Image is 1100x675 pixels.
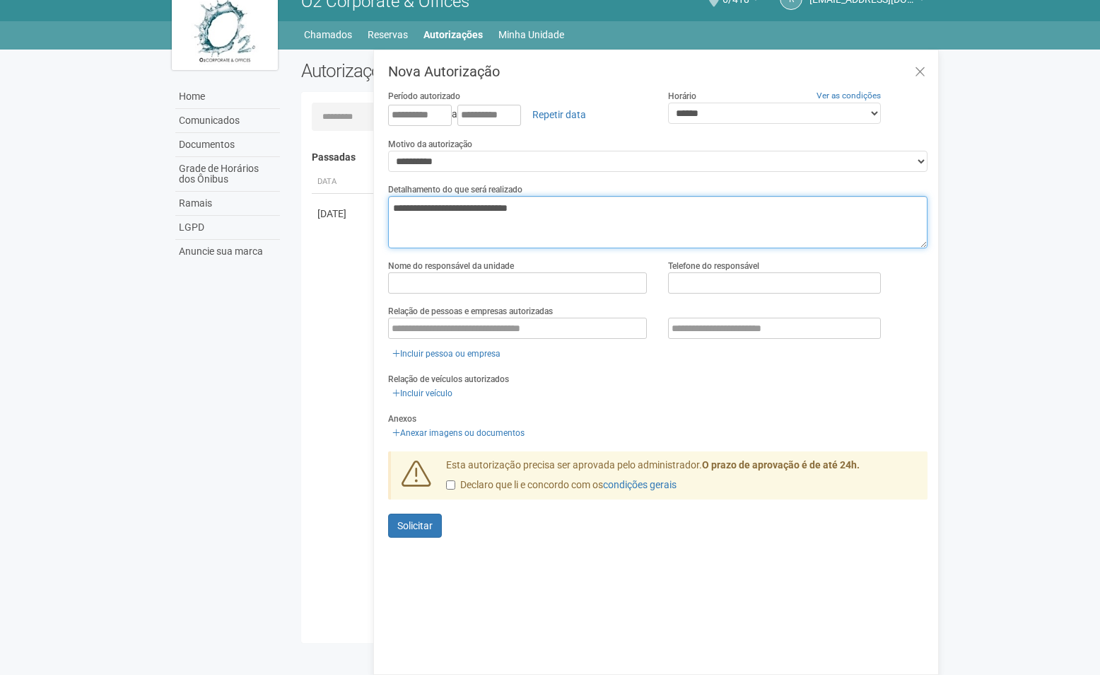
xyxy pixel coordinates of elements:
[388,103,648,127] div: a
[175,109,280,133] a: Comunicados
[388,373,509,386] label: Relação de veículos autorizados
[423,25,483,45] a: Autorizações
[435,458,928,500] div: Esta autorização precisa ser aprovada pelo administrador.
[388,64,928,79] h3: Nova Autorização
[668,90,696,103] label: Horário
[301,60,604,81] h2: Autorizações
[817,91,881,100] a: Ver as condições
[603,479,677,490] a: condições gerais
[388,138,472,151] label: Motivo da autorização
[397,520,433,531] span: Solicitar
[175,192,280,216] a: Ramais
[388,346,505,362] a: Incluir pessoa ou empresa
[175,133,280,157] a: Documentos
[317,207,370,221] div: [DATE]
[668,260,759,272] label: Telefone do responsável
[368,25,408,45] a: Reservas
[446,478,677,492] label: Declaro que li e concordo com os
[388,183,522,196] label: Detalhamento do que será realizado
[312,171,375,194] th: Data
[702,459,860,471] strong: O prazo de aprovação é de até 24h.
[388,305,553,318] label: Relação de pessoas e empresas autorizadas
[388,412,416,425] label: Anexos
[175,157,280,192] a: Grade de Horários dos Ônibus
[175,216,280,240] a: LGPD
[312,152,918,163] h4: Passadas
[175,240,280,263] a: Anuncie sua marca
[446,480,455,490] input: Declaro que li e concordo com oscondições gerais
[175,85,280,109] a: Home
[388,90,460,103] label: Período autorizado
[388,514,442,538] button: Solicitar
[498,25,564,45] a: Minha Unidade
[304,25,352,45] a: Chamados
[388,260,514,272] label: Nome do responsável da unidade
[523,103,595,127] a: Repetir data
[388,386,457,401] a: Incluir veículo
[388,425,529,441] a: Anexar imagens ou documentos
